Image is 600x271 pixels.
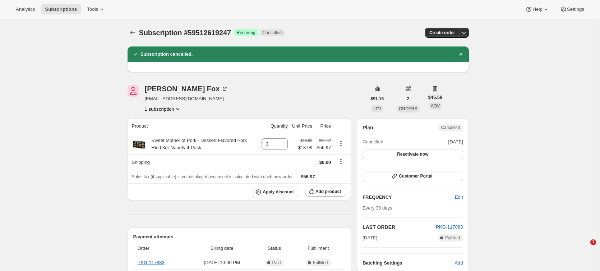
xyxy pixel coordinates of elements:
span: [DATE] [448,138,463,146]
span: Cancelled [263,30,282,36]
span: AOV [431,104,440,109]
h2: Payment attempts [133,233,346,240]
h2: Subscription cancelled. [140,51,193,58]
span: $45.58 [428,94,443,101]
span: Billing date [191,245,253,252]
span: Subscriptions [45,6,77,12]
button: PKG-117883 [436,224,463,231]
span: Help [532,6,542,12]
a: PKG-117883 [436,224,463,230]
button: Help [521,4,554,14]
span: $0.00 [319,160,331,165]
span: Reactivate now [397,151,428,157]
button: $91.16 [366,94,388,104]
th: Product [128,118,260,134]
button: 2 [403,94,414,104]
button: Add [450,257,467,269]
span: Recurring [237,30,255,36]
span: [DATE] [363,234,377,242]
span: Apply discount [263,189,294,195]
button: Dismiss notification [456,49,466,59]
span: Fulfilled [445,235,460,241]
small: $59.97 [319,138,331,143]
button: Edit [451,192,467,203]
button: Customer Portal [363,171,463,181]
div: [PERSON_NAME] Fox [145,85,229,92]
span: Cancelled [363,138,383,146]
button: Settings [555,4,589,14]
button: Tools [83,4,110,14]
button: Reactivate now [363,149,463,159]
button: Shipping actions [335,157,347,165]
span: Fulfilled [313,260,328,266]
h2: LAST ORDER [363,224,436,231]
span: Janie Fox [128,85,139,97]
span: 2 [407,96,410,102]
span: 1 [590,239,596,245]
th: Quantity [259,118,290,134]
span: $56.97 [301,174,315,179]
span: Every 30 days [363,205,392,211]
span: Edit [455,194,463,201]
button: Create order [425,28,459,38]
th: Unit Price [290,118,314,134]
button: Subscriptions [128,28,138,38]
span: $18.99 [298,144,313,151]
span: ORDERS [399,106,417,111]
span: Tools [87,6,98,12]
button: Apply discount [253,187,298,197]
span: Add [454,259,463,267]
span: $91.16 [371,96,384,102]
span: Status [258,245,291,252]
th: Shipping [128,154,260,170]
span: Analytics [16,6,35,12]
span: Customer Portal [399,173,432,179]
th: Order [133,240,189,256]
span: Add product [315,189,341,194]
span: Cancelled [441,125,460,130]
button: Analytics [11,4,39,14]
div: Sweet Mother of Pork - Dessert Flavored Pork Rind 3oz Variety 4-Pack [146,137,258,151]
span: [EMAIL_ADDRESS][DOMAIN_NAME] [145,95,229,102]
span: Paid [272,260,281,266]
span: Fulfillment [296,245,341,252]
span: Create order [429,30,455,36]
span: $56.97 [317,144,331,151]
a: PKG-117883 [138,260,165,265]
button: Add product [305,187,345,197]
button: Product actions [145,105,181,112]
span: LTV [373,106,381,111]
small: $19.99 [300,138,312,143]
button: Product actions [335,139,347,147]
button: Subscriptions [41,4,81,14]
span: [DATE] · 10:00 PM [191,259,253,266]
span: Subscription #59512619247 [139,29,231,37]
img: product img [132,137,146,151]
span: Sales tax (if applicable) is not displayed because it is calculated with each new order. [132,174,294,179]
iframe: Intercom live chat [576,239,593,257]
span: Settings [567,6,584,12]
h2: Plan [363,124,373,131]
th: Price [314,118,333,134]
h6: Batching Settings [363,259,454,267]
h2: FREQUENCY [363,194,455,201]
